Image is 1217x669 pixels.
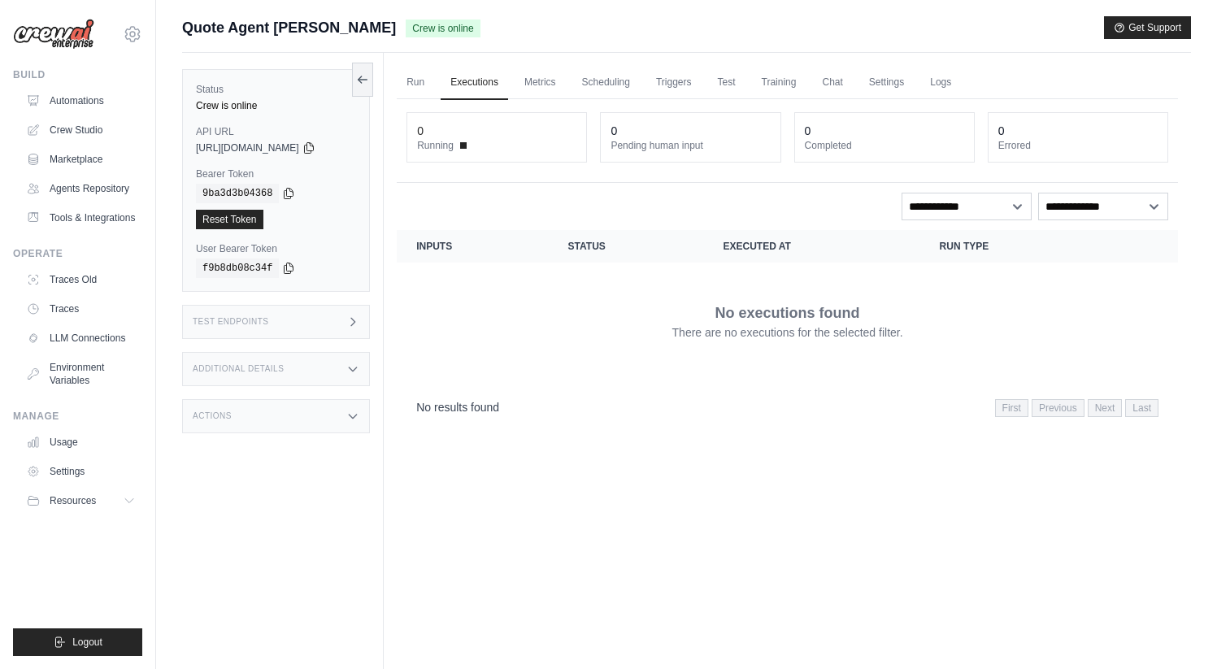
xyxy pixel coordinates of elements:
th: Executed at [703,230,919,263]
a: Executions [441,66,508,100]
div: Crew is online [196,99,356,112]
h3: Actions [193,411,232,421]
div: 0 [998,123,1005,139]
img: Logo [13,19,94,50]
button: Get Support [1104,16,1191,39]
span: Next [1088,399,1123,417]
a: Settings [859,66,914,100]
a: Tools & Integrations [20,205,142,231]
a: Settings [20,458,142,484]
a: Scheduling [572,66,640,100]
a: Chat [812,66,852,100]
label: API URL [196,125,356,138]
a: Automations [20,88,142,114]
button: Logout [13,628,142,656]
span: Previous [1032,399,1084,417]
a: Traces [20,296,142,322]
h3: Test Endpoints [193,317,269,327]
button: Resources [20,488,142,514]
div: 0 [417,123,424,139]
dt: Completed [805,139,964,152]
span: Logout [72,636,102,649]
section: Crew executions table [397,230,1178,428]
th: Inputs [397,230,548,263]
a: Traces Old [20,267,142,293]
a: Test [708,66,745,100]
span: Resources [50,494,96,507]
div: Manage [13,410,142,423]
h3: Additional Details [193,364,284,374]
span: First [995,399,1028,417]
code: 9ba3d3b04368 [196,184,279,203]
a: Triggers [646,66,702,100]
label: User Bearer Token [196,242,356,255]
a: Run [397,66,434,100]
a: Environment Variables [20,354,142,393]
a: Marketplace [20,146,142,172]
a: Crew Studio [20,117,142,143]
code: f9b8db08c34f [196,258,279,278]
label: Status [196,83,356,96]
p: No executions found [715,302,860,324]
span: Last [1125,399,1158,417]
a: Logs [920,66,961,100]
span: Running [417,139,454,152]
th: Run Type [920,230,1099,263]
div: 0 [611,123,617,139]
a: Reset Token [196,210,263,229]
label: Bearer Token [196,167,356,180]
a: Agents Repository [20,176,142,202]
iframe: Chat Widget [1136,591,1217,669]
div: Operate [13,247,142,260]
a: LLM Connections [20,325,142,351]
div: Build [13,68,142,81]
dt: Errored [998,139,1158,152]
div: 0 [805,123,811,139]
p: There are no executions for the selected filter. [672,324,903,341]
a: Metrics [515,66,566,100]
th: Status [549,230,704,263]
span: Crew is online [406,20,480,37]
a: Usage [20,429,142,455]
dt: Pending human input [611,139,770,152]
span: Quote Agent [PERSON_NAME] [182,16,396,39]
p: No results found [416,399,499,415]
nav: Pagination [995,399,1158,417]
nav: Pagination [397,386,1178,428]
span: [URL][DOMAIN_NAME] [196,141,299,154]
a: Training [752,66,806,100]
